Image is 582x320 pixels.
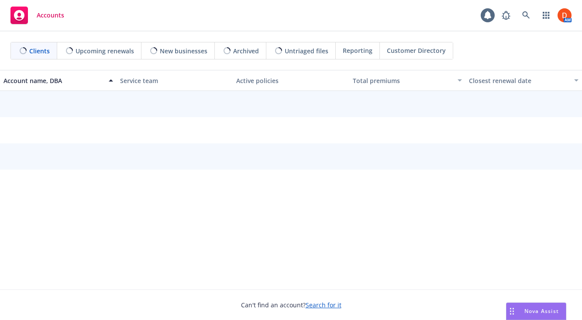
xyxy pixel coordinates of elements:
[524,307,559,315] span: Nova Assist
[465,70,582,91] button: Closest renewal date
[3,76,103,85] div: Account name, DBA
[353,76,453,85] div: Total premiums
[241,300,341,310] span: Can't find an account?
[233,70,349,91] button: Active policies
[160,46,207,56] span: New businesses
[517,7,535,24] a: Search
[236,76,346,85] div: Active policies
[29,46,50,56] span: Clients
[537,7,555,24] a: Switch app
[506,303,517,320] div: Drag to move
[469,76,569,85] div: Closest renewal date
[349,70,466,91] button: Total premiums
[558,8,572,22] img: photo
[37,12,64,19] span: Accounts
[120,76,230,85] div: Service team
[7,3,68,28] a: Accounts
[506,303,566,320] button: Nova Assist
[343,46,372,55] span: Reporting
[76,46,134,56] span: Upcoming renewals
[117,70,233,91] button: Service team
[387,46,446,55] span: Customer Directory
[497,7,515,24] a: Report a Bug
[285,46,328,56] span: Untriaged files
[233,46,259,56] span: Archived
[306,301,341,309] a: Search for it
